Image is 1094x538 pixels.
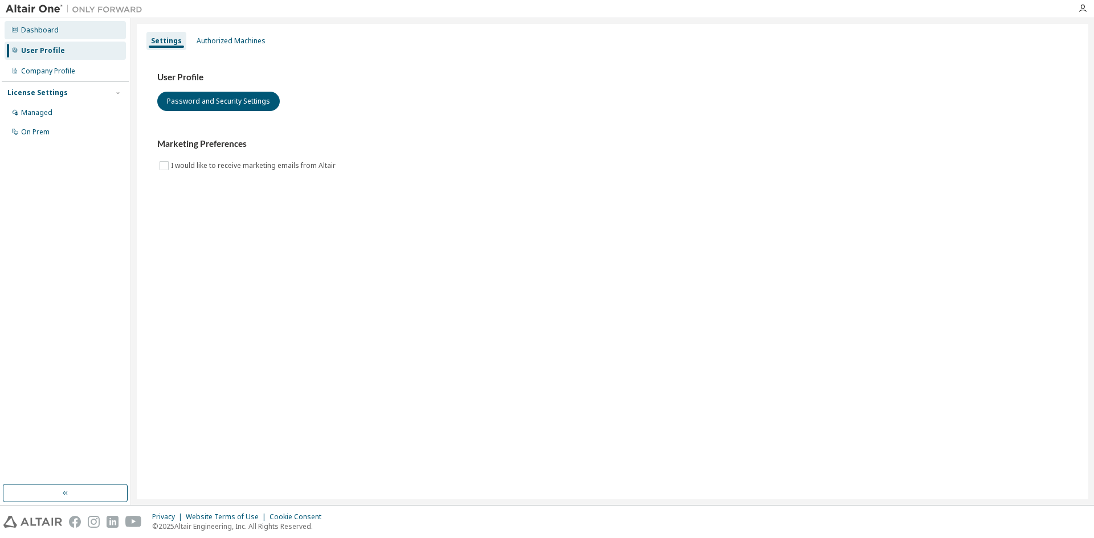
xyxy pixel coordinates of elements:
div: License Settings [7,88,68,97]
label: I would like to receive marketing emails from Altair [171,159,338,173]
p: © 2025 Altair Engineering, Inc. All Rights Reserved. [152,521,328,531]
div: Dashboard [21,26,59,35]
h3: Marketing Preferences [157,138,1068,150]
img: altair_logo.svg [3,516,62,528]
div: User Profile [21,46,65,55]
div: On Prem [21,128,50,137]
img: Altair One [6,3,148,15]
button: Password and Security Settings [157,92,280,111]
img: facebook.svg [69,516,81,528]
img: instagram.svg [88,516,100,528]
div: Website Terms of Use [186,512,270,521]
img: linkedin.svg [107,516,119,528]
div: Privacy [152,512,186,521]
img: youtube.svg [125,516,142,528]
div: Managed [21,108,52,117]
div: Company Profile [21,67,75,76]
h3: User Profile [157,72,1068,83]
div: Cookie Consent [270,512,328,521]
div: Settings [151,36,182,46]
div: Authorized Machines [197,36,266,46]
